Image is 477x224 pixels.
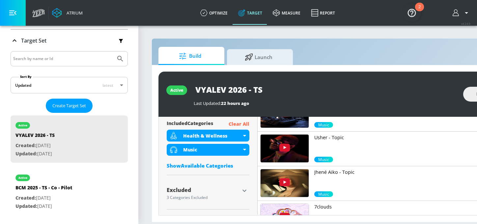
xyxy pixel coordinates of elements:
span: Updated: [15,203,37,209]
p: [DATE] [15,142,55,150]
p: [DATE] [15,150,55,158]
p: [DATE] [15,194,72,202]
div: activeBCM 2025 - TS - Co - PilotCreated:[DATE]Updated:[DATE] [11,168,128,215]
div: activeVYALEV 2026 - TSCreated:[DATE]Updated:[DATE] [11,115,128,163]
span: Music [314,157,333,162]
span: Updated: [15,150,37,157]
span: v 4.24.0 [461,22,470,25]
span: Music [314,122,333,128]
a: Target [233,1,267,25]
div: 2 [418,7,421,16]
div: Last Updated: [194,100,457,106]
div: active [18,124,27,127]
div: active [170,87,183,93]
span: Build [165,48,215,64]
label: Sort By [19,75,33,79]
span: Created: [15,195,36,201]
img: UUILuIcqzJMtkxCmftNVjNBQ [261,135,309,162]
a: optimize [195,1,233,25]
span: Create Target Set [52,102,86,110]
div: BCM 2025 - TS - Co - Pilot [15,184,72,194]
a: Report [306,1,340,25]
a: Atrium [52,8,83,18]
div: VYALEV 2026 - TS [15,132,55,142]
div: Updated [15,82,31,88]
a: measure [267,1,306,25]
div: active [18,176,27,179]
div: 99.0% [314,122,333,128]
span: Launch [234,49,284,65]
div: ShowAvailable Categories [167,162,249,169]
button: Create Target Set [46,99,93,113]
div: 99.1% [314,191,333,197]
div: Health & Wellness [183,133,241,139]
button: Open Resource Center, 2 new notifications [403,3,421,22]
p: Target Set [21,37,46,44]
img: UUZONOh3FvcDpTcsnDRsr7OQ [261,169,309,197]
div: Excluded [167,187,239,193]
div: Atrium [64,10,83,16]
div: 99.1% [314,157,333,162]
p: [DATE] [15,202,72,210]
span: latest [102,82,113,88]
span: Created: [15,142,36,148]
span: 22 hours ago [221,100,249,106]
p: Clear All [229,120,249,128]
input: Search by name or Id [13,54,113,63]
div: Music [167,144,249,156]
img: UUCRSaRxwIJ6BMFeoC_DQIHQ [261,100,309,128]
span: included Categories [167,120,213,128]
div: 3 Categories Excluded [167,196,239,200]
div: Health & Wellness [167,130,249,142]
div: Target Set [11,30,128,51]
span: Music [314,191,333,197]
div: Music [183,146,241,153]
